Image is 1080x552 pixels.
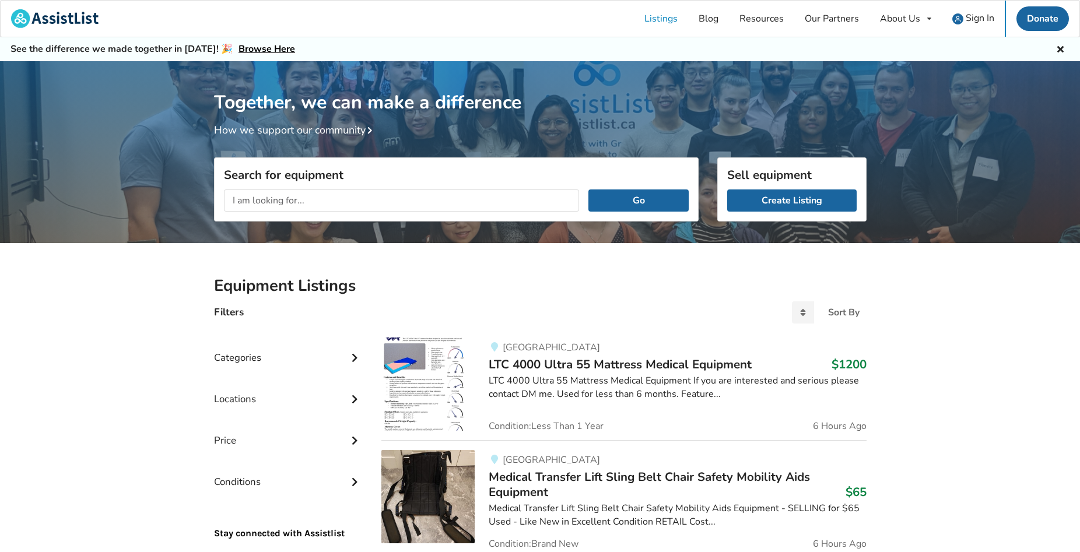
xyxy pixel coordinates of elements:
span: LTC 4000 Ultra 55 Mattress Medical Equipment [489,356,752,372]
span: Condition: Brand New [489,539,578,549]
button: Go [588,189,688,212]
span: [GEOGRAPHIC_DATA] [503,341,600,354]
a: user icon Sign In [942,1,1005,37]
a: How we support our community [214,123,377,137]
span: Medical Transfer Lift Sling Belt Chair Safety Mobility Aids Equipment [489,469,810,500]
div: LTC 4000 Ultra 55 Mattress Medical Equipment If you are interested and serious please contact DM ... [489,374,866,401]
h5: See the difference we made together in [DATE]! 🎉 [10,43,295,55]
h3: $1200 [832,357,867,372]
a: Resources [729,1,794,37]
img: bedroom equipment-ltc 4000 ultra 55 mattress medical equipment [381,337,475,431]
a: bedroom equipment-ltc 4000 ultra 55 mattress medical equipment[GEOGRAPHIC_DATA]LTC 4000 Ultra 55 ... [381,337,866,440]
img: assistlist-logo [11,9,99,28]
h3: Search for equipment [224,167,689,182]
input: I am looking for... [224,189,580,212]
p: Stay connected with Assistlist [214,494,363,540]
div: Locations [214,370,363,411]
a: Create Listing [727,189,857,212]
a: Listings [634,1,688,37]
div: Sort By [828,308,860,317]
h1: Together, we can make a difference [214,61,867,114]
span: Condition: Less Than 1 Year [489,421,604,431]
span: Sign In [966,12,994,24]
span: 6 Hours Ago [813,421,867,431]
span: 6 Hours Ago [813,539,867,549]
span: [GEOGRAPHIC_DATA] [503,453,600,466]
img: user icon [952,13,963,24]
a: Browse Here [239,43,295,55]
img: transfer aids-medical transfer lift sling belt chair safety mobility aids equipment [381,450,475,543]
a: Our Partners [794,1,869,37]
h2: Equipment Listings [214,276,867,296]
div: Price [214,411,363,452]
h3: Sell equipment [727,167,857,182]
a: Blog [688,1,729,37]
div: Conditions [214,452,363,494]
div: Categories [214,328,363,370]
div: About Us [880,14,920,23]
h3: $65 [846,484,867,500]
a: Donate [1016,6,1069,31]
div: Medical Transfer Lift Sling Belt Chair Safety Mobility Aids Equipment - SELLING for $65 Used - Li... [489,502,866,529]
h4: Filters [214,305,244,319]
